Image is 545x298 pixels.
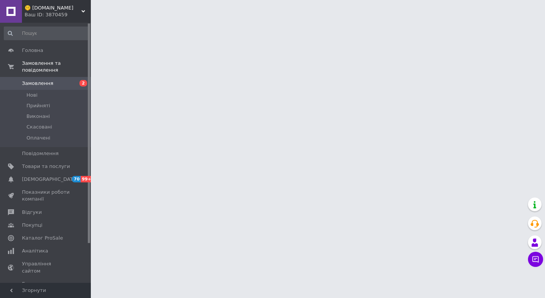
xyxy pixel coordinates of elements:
span: Відгуки [22,209,42,216]
span: Товари та послуги [22,163,70,170]
span: 70 [72,176,81,182]
span: 2 [79,80,87,86]
span: Аналітика [22,248,48,254]
span: Скасовані [26,124,52,130]
span: Замовлення [22,80,53,87]
span: 99+ [81,176,93,182]
span: Головна [22,47,43,54]
input: Пошук [4,27,89,40]
span: 🤫 ANONIM.SHOP [25,5,81,11]
span: Показники роботи компанії [22,189,70,202]
span: Виконані [26,113,50,120]
span: Прийняті [26,102,50,109]
span: Нові [26,92,37,99]
span: Повідомлення [22,150,59,157]
span: Управління сайтом [22,260,70,274]
button: Чат з покупцем [528,252,543,267]
div: Ваш ID: 3870459 [25,11,91,18]
span: Оплачені [26,135,50,141]
span: Замовлення та повідомлення [22,60,91,74]
span: Покупці [22,222,42,229]
span: Гаманець компанії [22,281,70,294]
span: Каталог ProSale [22,235,63,242]
span: [DEMOGRAPHIC_DATA] [22,176,78,183]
